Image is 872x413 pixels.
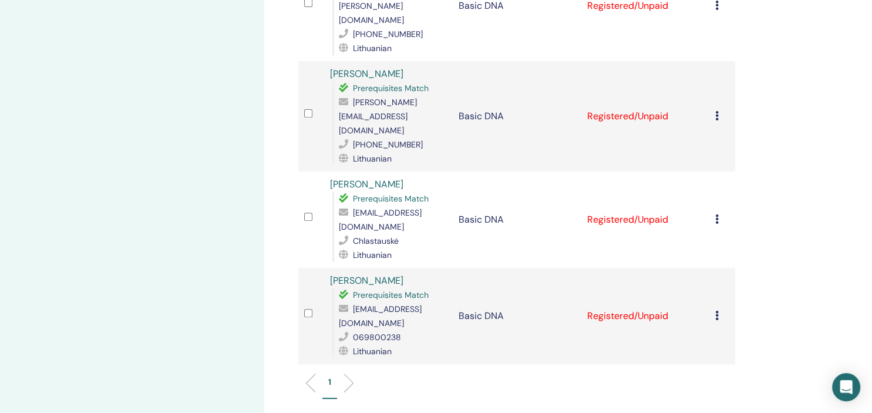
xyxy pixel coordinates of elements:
[328,376,331,388] p: 1
[353,290,429,300] span: Prerequisites Match
[453,172,581,268] td: Basic DNA
[353,332,401,343] span: 069800238
[353,83,429,93] span: Prerequisites Match
[353,153,392,164] span: Lithuanian
[832,373,860,401] div: Open Intercom Messenger
[353,236,399,246] span: Chlastauskė
[353,346,392,357] span: Lithuanian
[353,139,423,150] span: [PHONE_NUMBER]
[339,207,422,232] span: [EMAIL_ADDRESS][DOMAIN_NAME]
[353,250,392,260] span: Lithuanian
[330,274,403,287] a: [PERSON_NAME]
[330,68,403,80] a: [PERSON_NAME]
[353,43,392,53] span: Lithuanian
[453,61,581,172] td: Basic DNA
[353,193,429,204] span: Prerequisites Match
[353,29,423,39] span: [PHONE_NUMBER]
[330,178,403,190] a: [PERSON_NAME]
[339,97,417,136] span: [PERSON_NAME][EMAIL_ADDRESS][DOMAIN_NAME]
[453,268,581,364] td: Basic DNA
[339,304,422,328] span: [EMAIL_ADDRESS][DOMAIN_NAME]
